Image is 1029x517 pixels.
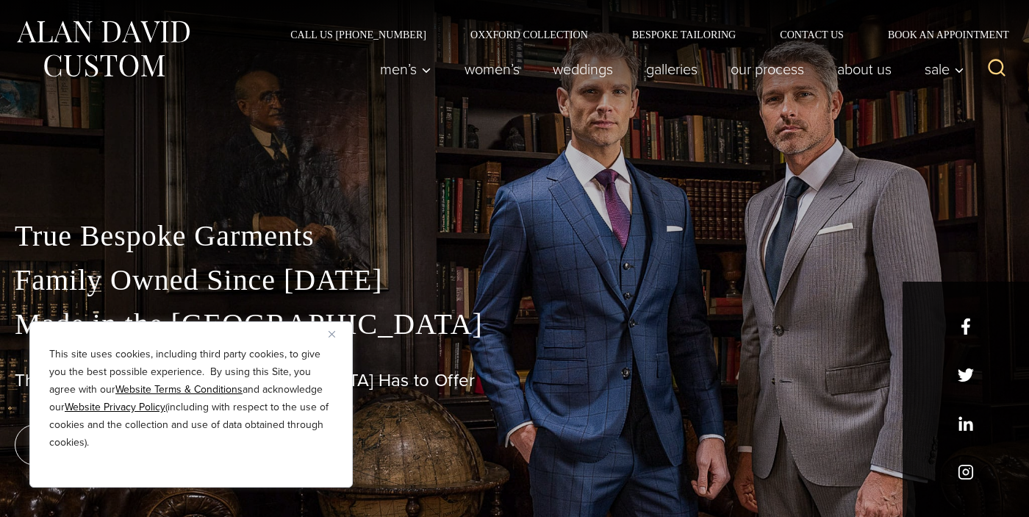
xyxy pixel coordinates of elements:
[65,399,165,415] a: Website Privacy Policy
[925,62,964,76] span: Sale
[364,54,972,84] nav: Primary Navigation
[448,29,610,40] a: Oxxford Collection
[537,54,630,84] a: weddings
[268,29,448,40] a: Call Us [PHONE_NUMBER]
[979,51,1014,87] button: View Search Form
[630,54,714,84] a: Galleries
[268,29,1014,40] nav: Secondary Navigation
[329,331,335,338] img: Close
[15,370,1014,391] h1: The Best Custom Suits [GEOGRAPHIC_DATA] Has to Offer
[758,29,866,40] a: Contact Us
[821,54,908,84] a: About Us
[866,29,1014,40] a: Book an Appointment
[15,16,191,82] img: Alan David Custom
[15,214,1014,346] p: True Bespoke Garments Family Owned Since [DATE] Made in the [GEOGRAPHIC_DATA]
[115,382,243,397] a: Website Terms & Conditions
[714,54,821,84] a: Our Process
[380,62,431,76] span: Men’s
[49,346,333,452] p: This site uses cookies, including third party cookies, to give you the best possible experience. ...
[15,424,220,466] a: book an appointment
[448,54,537,84] a: Women’s
[610,29,758,40] a: Bespoke Tailoring
[329,325,346,343] button: Close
